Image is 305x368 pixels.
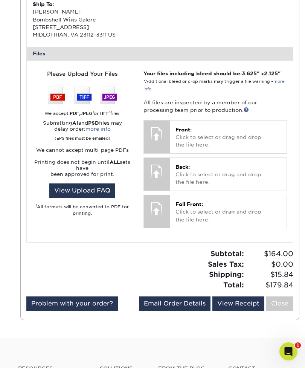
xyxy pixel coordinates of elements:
span: 2.125 [264,70,278,76]
strong: Your files including bleed should be: " x " [143,70,281,76]
p: Click to select or drag and drop the file here. [175,126,281,149]
div: Files [27,47,293,60]
span: $15.84 [246,269,293,280]
small: *Additional bleed or crop marks may trigger a file warning – [143,79,285,92]
a: more info [85,126,111,132]
div: Please Upload Your Files [33,70,132,78]
sup: 1 [93,110,94,114]
span: $0.00 [246,259,293,270]
div: We accept: , or files. [33,110,132,117]
sup: 1 [109,110,110,114]
strong: Shipping: [209,270,244,278]
span: 1 [295,342,301,348]
span: $164.00 [246,249,293,259]
div: All formats will be converted to PDF for printing. [33,204,132,217]
strong: PSD [88,120,99,126]
p: All files are inspected by a member of our processing team prior to production. [143,99,287,114]
strong: TIFF [99,111,109,116]
a: Problem with your order? [26,296,118,311]
a: View Upload FAQ [49,183,115,198]
span: Foil Front: [175,201,203,207]
span: $179.84 [246,280,293,290]
span: Front: [175,127,192,133]
span: Back: [175,164,190,170]
strong: Ship To: [33,1,54,7]
p: Submitting and files may delay order: [33,120,132,141]
iframe: Intercom live chat [279,342,297,360]
strong: Subtotal: [210,249,244,258]
sup: 1 [36,203,37,207]
a: Email Order Details [139,296,210,311]
p: We cannot accept multi-page PDFs [33,147,132,153]
strong: Total: [223,281,244,289]
p: Click to select or drag and drop the file here. [175,200,281,223]
img: We accept: PSD, TIFF, or JPEG (JPG) [48,87,117,104]
a: View Receipt [212,296,264,311]
strong: JPEG [80,111,93,116]
a: Close [266,296,293,311]
p: Click to select or drag and drop the file here. [175,163,281,186]
small: (EPS files must be emailed) [55,132,110,141]
strong: AI [72,120,78,126]
span: 3.625 [242,70,257,76]
div: [PERSON_NAME] Bombshell Wigs Galore [STREET_ADDRESS] MIDLOTHIAN, VA 23112-3311 US [33,0,160,39]
strong: PDF [70,111,79,116]
strong: ALL [110,159,120,165]
strong: Sales Tax: [208,260,244,268]
p: Printing does not begin until sets have been approved for print. [33,159,132,177]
